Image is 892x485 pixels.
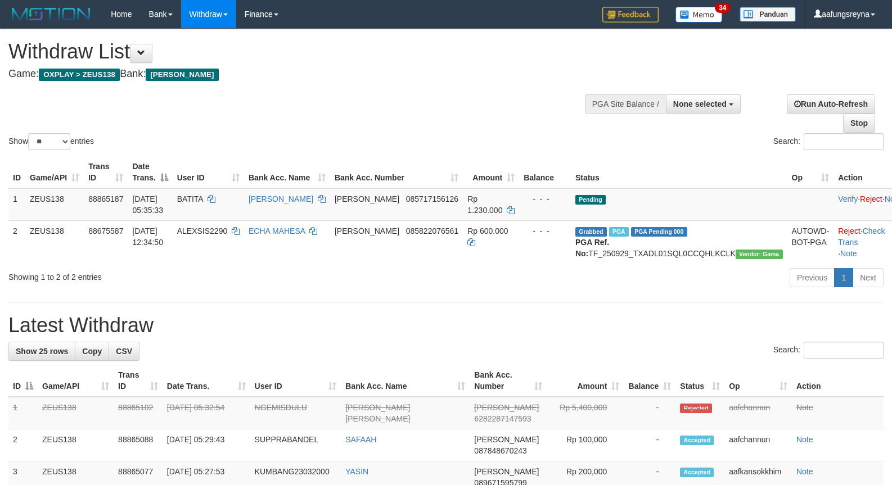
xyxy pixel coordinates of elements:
[796,403,813,412] a: Note
[680,436,714,445] span: Accepted
[38,365,114,397] th: Game/API: activate to sort column ascending
[8,6,94,22] img: MOTION_logo.png
[673,99,727,108] span: None selected
[177,194,203,203] span: BATITA
[250,429,341,461] td: SUPPRABANDEL
[345,435,376,444] a: SAFAAH
[8,220,25,264] td: 2
[173,156,244,188] th: User ID: activate to sort column ascending
[724,429,792,461] td: aafchannun
[146,69,218,81] span: [PERSON_NAME]
[8,188,25,221] td: 1
[474,403,539,412] span: [PERSON_NAME]
[675,7,723,22] img: Button%20Memo.svg
[715,3,730,13] span: 34
[524,225,566,237] div: - - -
[631,227,687,237] span: PGA Pending
[470,365,547,397] th: Bank Acc. Number: activate to sort column ascending
[838,194,858,203] a: Verify
[467,194,502,215] span: Rp 1.230.000
[88,194,123,203] span: 88865187
[666,94,741,114] button: None selected
[114,365,163,397] th: Trans ID: activate to sort column ascending
[116,347,132,356] span: CSV
[585,94,666,114] div: PGA Site Balance /
[114,429,163,461] td: 88865088
[8,40,583,63] h1: Withdraw List
[8,133,94,150] label: Show entries
[736,250,783,259] span: Vendor URL: https://trx31.1velocity.biz
[860,194,882,203] a: Reject
[575,195,606,205] span: Pending
[547,397,624,429] td: Rp 5,400,000
[8,69,583,80] h4: Game: Bank:
[163,429,250,461] td: [DATE] 05:29:43
[571,156,787,188] th: Status
[84,156,128,188] th: Trans ID: activate to sort column ascending
[467,226,508,235] span: Rp 600.000
[796,467,813,476] a: Note
[624,429,675,461] td: -
[28,133,70,150] select: Showentries
[575,227,607,237] span: Grabbed
[8,314,884,337] h1: Latest Withdraw
[463,156,519,188] th: Amount: activate to sort column ascending
[25,220,84,264] td: ZEUS138
[330,156,463,188] th: Bank Acc. Number: activate to sort column ascending
[609,227,629,237] span: Marked by aafpengsreynich
[474,414,531,423] span: Copy 6282287147593 to clipboard
[840,249,857,258] a: Note
[163,397,250,429] td: [DATE] 05:32:54
[547,429,624,461] td: Rp 100,000
[474,435,539,444] span: [PERSON_NAME]
[853,268,884,287] a: Next
[675,365,724,397] th: Status: activate to sort column ascending
[406,226,458,235] span: Copy 085822076561 to clipboard
[602,7,659,22] img: Feedback.jpg
[680,468,714,477] span: Accepted
[25,156,84,188] th: Game/API: activate to sort column ascending
[787,220,834,264] td: AUTOWD-BOT-PGA
[8,429,38,461] td: 2
[249,194,313,203] a: [PERSON_NAME]
[773,342,884,359] label: Search:
[132,226,163,247] span: [DATE] 12:34:50
[82,347,102,356] span: Copy
[38,429,114,461] td: ZEUS138
[8,342,75,361] a: Show 25 rows
[177,226,228,235] span: ALEXSIS2290
[838,226,861,235] a: Reject
[250,365,341,397] th: User ID: activate to sort column ascending
[474,446,526,455] span: Copy 087848670243 to clipboard
[796,435,813,444] a: Note
[790,268,835,287] a: Previous
[114,397,163,429] td: 88865102
[406,194,458,203] span: Copy 085717156126 to clipboard
[843,114,875,133] a: Stop
[88,226,123,235] span: 88675587
[834,268,853,287] a: 1
[724,365,792,397] th: Op: activate to sort column ascending
[38,397,114,429] td: ZEUS138
[804,342,884,359] input: Search:
[838,226,885,247] a: Check Trans
[109,342,139,361] a: CSV
[341,365,470,397] th: Bank Acc. Name: activate to sort column ascending
[244,156,330,188] th: Bank Acc. Name: activate to sort column ascending
[571,220,787,264] td: TF_250929_TXADL01SQL0CCQHLKCLK
[787,94,875,114] a: Run Auto-Refresh
[624,397,675,429] td: -
[163,365,250,397] th: Date Trans.: activate to sort column ascending
[804,133,884,150] input: Search:
[8,156,25,188] th: ID
[724,397,792,429] td: aafchannun
[345,467,368,476] a: YASIN
[250,397,341,429] td: NGEMISDULU
[39,69,120,81] span: OXPLAY > ZEUS138
[680,404,711,413] span: Rejected
[8,267,363,283] div: Showing 1 to 2 of 2 entries
[474,467,539,476] span: [PERSON_NAME]
[8,397,38,429] td: 1
[128,156,172,188] th: Date Trans.: activate to sort column descending
[335,194,399,203] span: [PERSON_NAME]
